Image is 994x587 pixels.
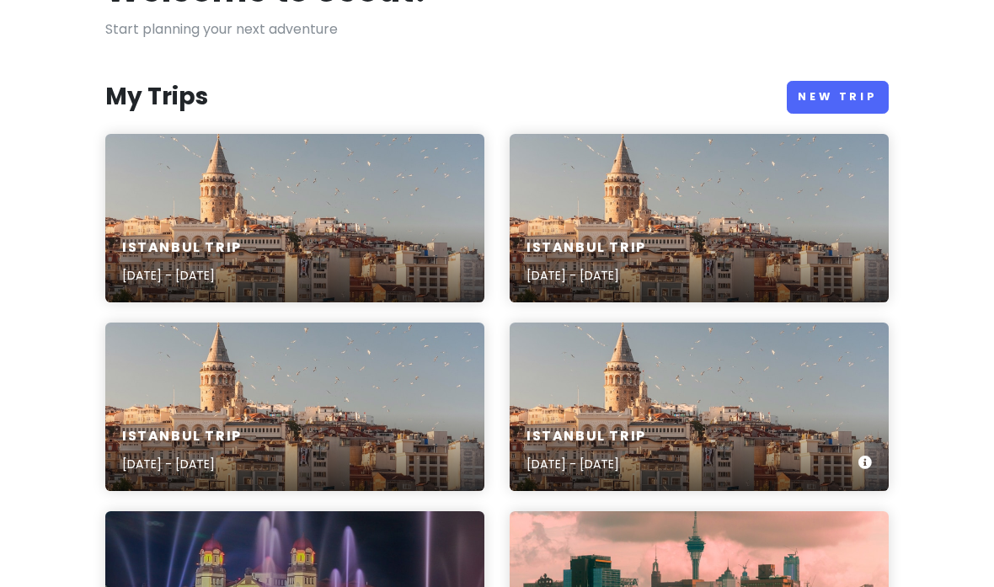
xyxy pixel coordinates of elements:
p: [DATE] - [DATE] [526,266,646,285]
p: [DATE] - [DATE] [122,266,242,285]
p: [DATE] - [DATE] [122,455,242,473]
h6: Istanbul Trip [122,239,242,257]
a: New Trip [787,81,889,114]
p: Start planning your next adventure [105,19,889,40]
a: aerial view of buildings and flying birdsIstanbul Trip[DATE] - [DATE] [105,323,484,491]
h6: Istanbul Trip [526,239,646,257]
a: aerial view of buildings and flying birdsIstanbul Trip[DATE] - [DATE] [510,323,889,491]
p: [DATE] - [DATE] [526,455,646,473]
h3: My Trips [105,82,208,112]
h6: Istanbul Trip [122,428,242,446]
h6: Istanbul Trip [526,428,646,446]
a: aerial view of buildings and flying birdsIstanbul Trip[DATE] - [DATE] [105,134,484,302]
a: aerial view of buildings and flying birdsIstanbul Trip[DATE] - [DATE] [510,134,889,302]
